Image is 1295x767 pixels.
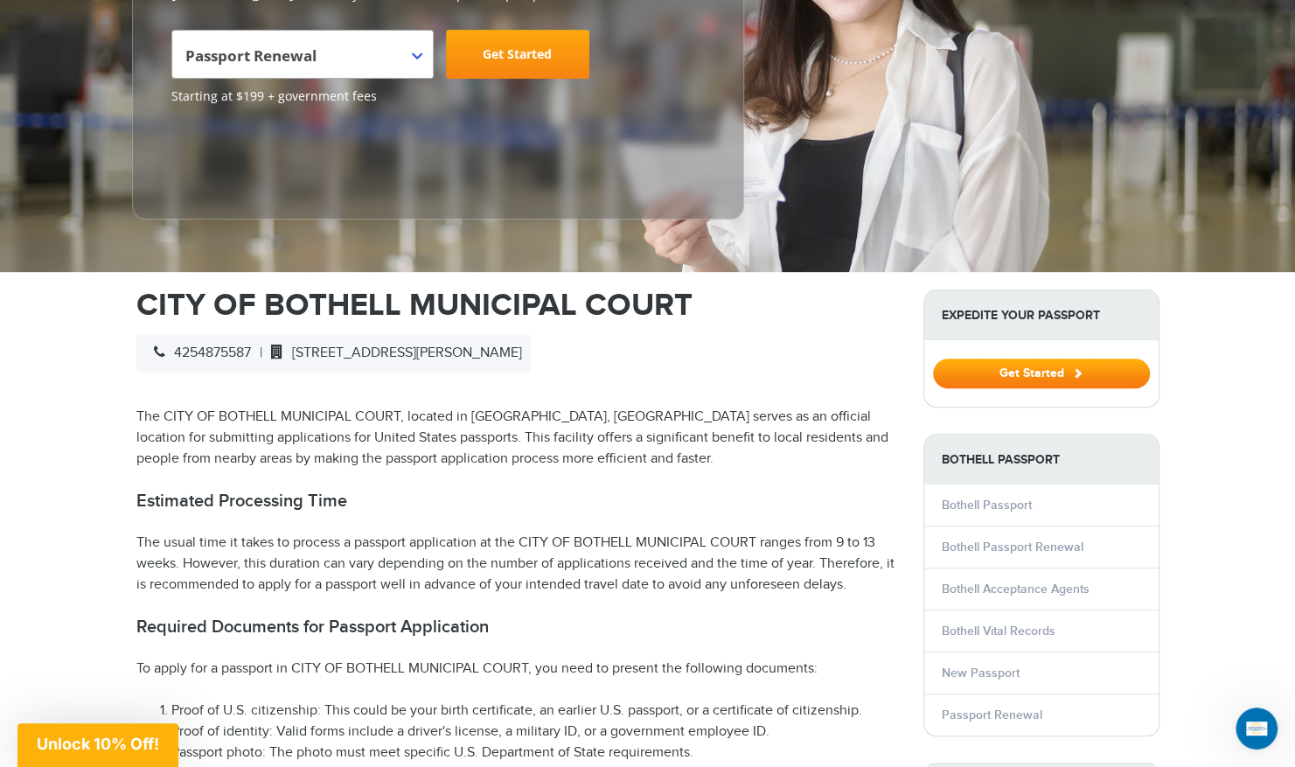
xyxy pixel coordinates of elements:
[145,345,251,361] span: 4254875587
[262,345,522,361] span: [STREET_ADDRESS][PERSON_NAME]
[17,723,178,767] div: Unlock 10% Off!
[136,334,531,373] div: |
[171,722,897,743] li: Proof of identity: Valid forms include a driver's license, a military ID, or a government employe...
[942,624,1055,638] a: Bothell Vital Records
[136,491,897,512] h2: Estimated Processing Time
[171,743,897,764] li: Passport photo: The photo must meet specific U.S. Department of State requirements.
[924,435,1159,485] strong: Bothell Passport
[942,708,1042,722] a: Passport Renewal
[136,289,897,321] h1: CITY OF BOTHELL MUNICIPAL COURT
[942,582,1090,596] a: Bothell Acceptance Agents
[933,359,1150,388] button: Get Started
[171,87,705,105] span: Starting at $199 + government fees
[136,659,897,680] p: To apply for a passport in CITY OF BOTHELL MUNICIPAL COURT, you need to present the following doc...
[1236,708,1278,750] iframe: Intercom live chat
[171,701,897,722] li: Proof of U.S. citizenship: This could be your birth certificate, an earlier U.S. passport, or a c...
[136,407,897,470] p: The CITY OF BOTHELL MUNICIPAL COURT, located in [GEOGRAPHIC_DATA], [GEOGRAPHIC_DATA] serves as an...
[185,37,415,86] span: Passport Renewal
[171,114,303,201] iframe: Customer reviews powered by Trustpilot
[924,290,1159,340] strong: Expedite Your Passport
[933,366,1150,380] a: Get Started
[942,540,1083,554] a: Bothell Passport Renewal
[136,617,897,638] h2: Required Documents for Passport Application
[136,533,897,596] p: The usual time it takes to process a passport application at the CITY OF BOTHELL MUNICIPAL COURT ...
[37,735,159,753] span: Unlock 10% Off!
[446,30,589,79] a: Get Started
[942,666,1020,680] a: New Passport
[171,30,434,79] span: Passport Renewal
[942,498,1032,512] a: Bothell Passport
